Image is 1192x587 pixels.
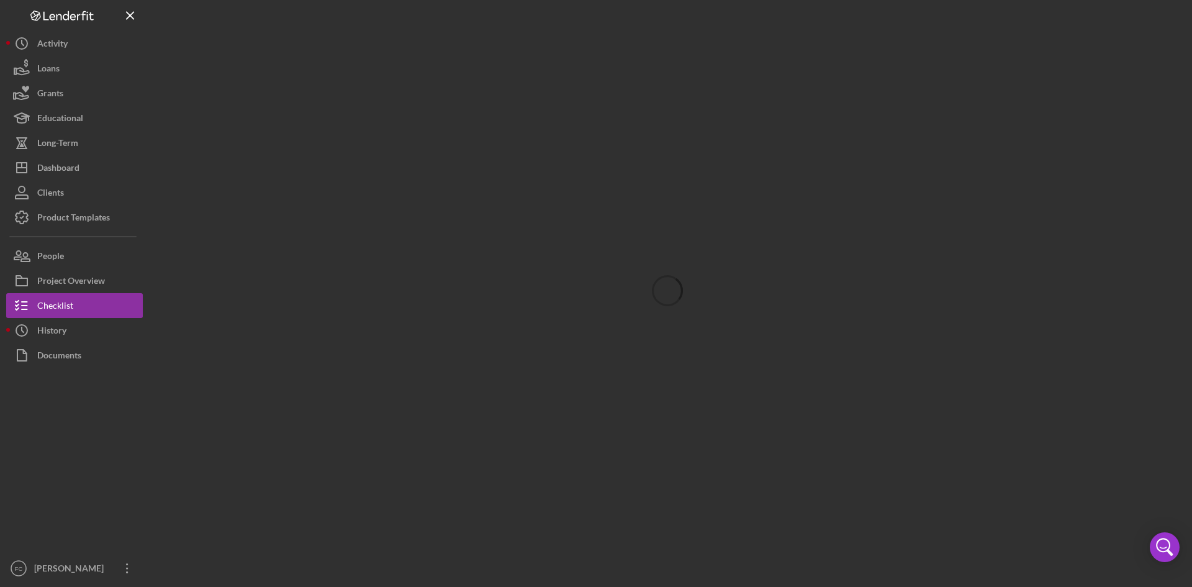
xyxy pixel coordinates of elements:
button: Product Templates [6,205,143,230]
div: Long-Term [37,130,78,158]
div: Product Templates [37,205,110,233]
div: Documents [37,343,81,371]
div: Educational [37,106,83,134]
div: Clients [37,180,64,208]
button: Loans [6,56,143,81]
div: Activity [37,31,68,59]
div: Grants [37,81,63,109]
div: Open Intercom Messenger [1150,532,1180,562]
button: Activity [6,31,143,56]
text: FC [15,565,23,572]
button: Checklist [6,293,143,318]
button: Grants [6,81,143,106]
button: Clients [6,180,143,205]
div: Loans [37,56,60,84]
button: People [6,243,143,268]
div: People [37,243,64,271]
button: Documents [6,343,143,368]
button: Educational [6,106,143,130]
div: Checklist [37,293,73,321]
div: History [37,318,66,346]
button: Project Overview [6,268,143,293]
button: FC[PERSON_NAME] [6,556,143,581]
div: Dashboard [37,155,79,183]
div: Project Overview [37,268,105,296]
div: [PERSON_NAME] [31,556,112,584]
button: Long-Term [6,130,143,155]
button: Dashboard [6,155,143,180]
button: History [6,318,143,343]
